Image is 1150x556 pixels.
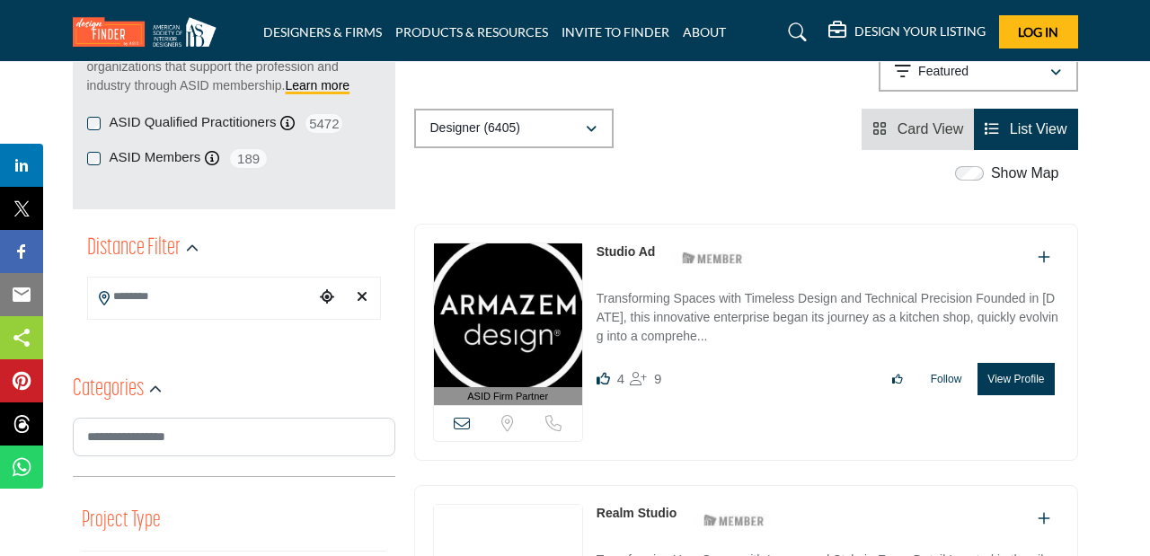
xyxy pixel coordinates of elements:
[872,121,963,137] a: View Card
[87,233,181,265] h2: Distance Filter
[430,119,520,137] p: Designer (6405)
[314,278,340,317] div: Choose your current location
[1038,250,1050,265] a: Add To List
[617,371,624,386] span: 4
[694,508,774,531] img: ASID Members Badge Icon
[597,372,610,385] i: Likes
[87,39,381,95] p: Find Interior Designers, firms, suppliers, and organizations that support the profession and indu...
[434,243,582,387] img: Studio Ad
[879,52,1078,92] button: Featured
[304,112,344,135] span: 5472
[87,152,101,165] input: ASID Members checkbox
[467,389,548,404] span: ASID Firm Partner
[630,368,661,390] div: Followers
[672,247,753,269] img: ASID Members Badge Icon
[919,364,974,394] button: Follow
[395,24,548,40] a: PRODUCTS & RESOURCES
[977,363,1054,395] button: View Profile
[88,279,314,314] input: Search Location
[286,78,350,93] a: Learn more
[73,374,144,406] h2: Categories
[974,109,1077,150] li: List View
[73,418,395,456] input: Search Category
[110,112,277,133] label: ASID Qualified Practitioners
[654,371,661,386] span: 9
[597,278,1059,349] a: Transforming Spaces with Timeless Design and Technical Precision Founded in [DATE], this innovati...
[597,506,677,520] a: Realm Studio
[597,289,1059,349] p: Transforming Spaces with Timeless Design and Technical Precision Founded in [DATE], this innovati...
[110,147,201,168] label: ASID Members
[597,504,677,523] p: Realm Studio
[1038,511,1050,526] a: Add To List
[562,24,669,40] a: INVITE TO FINDER
[880,364,915,394] button: Like listing
[999,15,1078,49] button: Log In
[898,121,964,137] span: Card View
[73,17,226,47] img: Site Logo
[597,243,656,261] p: Studio Ad
[985,121,1066,137] a: View List
[434,243,582,406] a: ASID Firm Partner
[263,24,382,40] a: DESIGNERS & FIRMS
[991,163,1059,184] label: Show Map
[862,109,974,150] li: Card View
[918,63,969,81] p: Featured
[414,109,614,148] button: Designer (6405)
[349,278,375,317] div: Clear search location
[828,22,986,43] div: DESIGN YOUR LISTING
[1018,24,1058,40] span: Log In
[597,244,656,259] a: Studio Ad
[87,117,101,130] input: ASID Qualified Practitioners checkbox
[228,147,269,170] span: 189
[82,504,161,538] button: Project Type
[1010,121,1067,137] span: List View
[854,23,986,40] h5: DESIGN YOUR LISTING
[683,24,726,40] a: ABOUT
[771,18,818,47] a: Search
